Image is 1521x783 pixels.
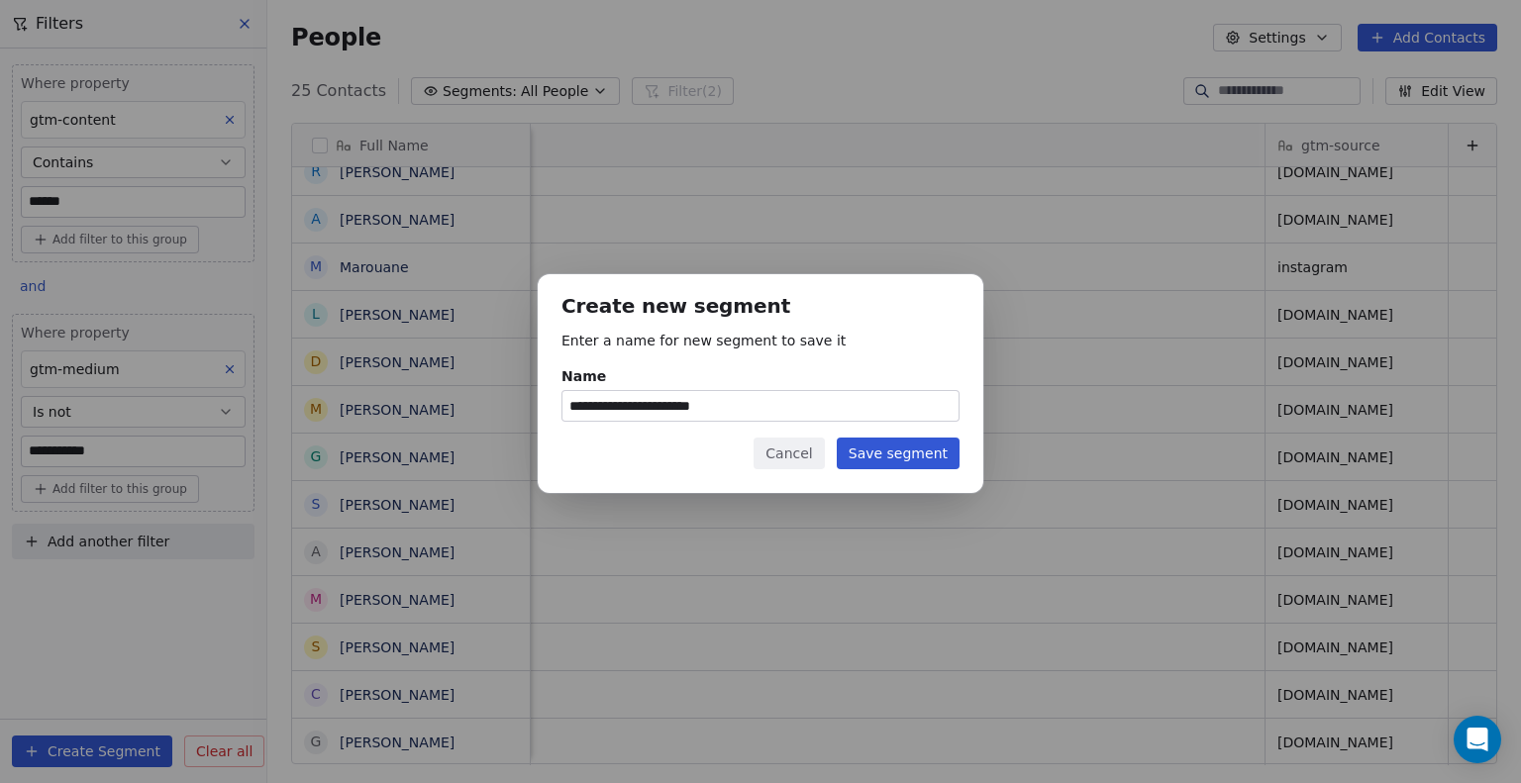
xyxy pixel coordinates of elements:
button: Save segment [837,438,960,469]
div: Name [561,366,960,386]
button: Cancel [754,438,824,469]
h1: Create new segment [561,298,960,319]
p: Enter a name for new segment to save it [561,331,960,350]
input: Name [562,391,959,421]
